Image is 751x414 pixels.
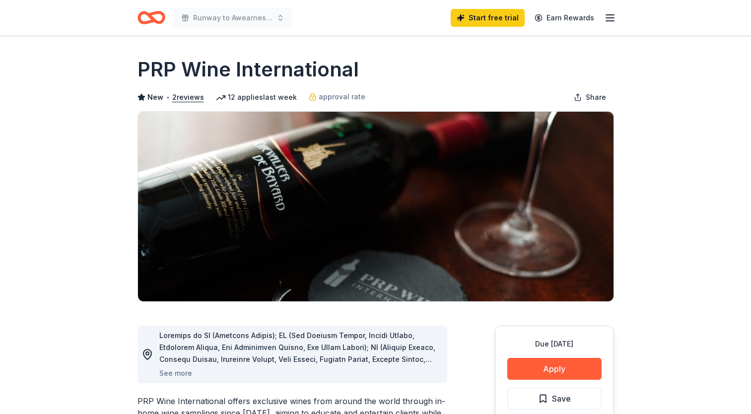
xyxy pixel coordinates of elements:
[507,338,602,350] div: Due [DATE]
[309,91,365,103] a: approval rate
[173,8,292,28] button: Runway to Awearness Fashion Show
[566,87,614,107] button: Share
[552,392,571,405] span: Save
[451,9,525,27] a: Start free trial
[137,6,165,29] a: Home
[166,93,169,101] span: •
[529,9,600,27] a: Earn Rewards
[216,91,297,103] div: 12 applies last week
[159,367,192,379] button: See more
[137,56,359,83] h1: PRP Wine International
[138,112,614,301] img: Image for PRP Wine International
[147,91,163,103] span: New
[586,91,606,103] span: Share
[193,12,273,24] span: Runway to Awearness Fashion Show
[507,388,602,410] button: Save
[172,91,204,103] button: 2reviews
[507,358,602,380] button: Apply
[319,91,365,103] span: approval rate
